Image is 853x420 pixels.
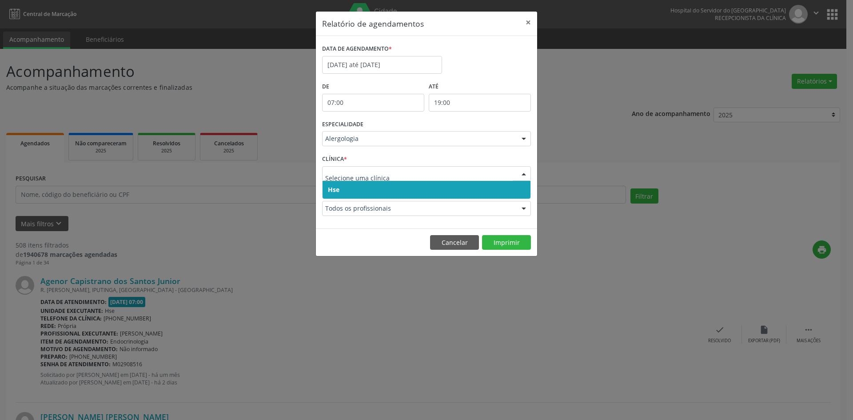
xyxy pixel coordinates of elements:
[322,80,424,94] label: De
[519,12,537,33] button: Close
[325,204,513,213] span: Todos os profissionais
[322,56,442,74] input: Selecione uma data ou intervalo
[322,18,424,29] h5: Relatório de agendamentos
[429,94,531,112] input: Selecione o horário final
[325,134,513,143] span: Alergologia
[322,42,392,56] label: DATA DE AGENDAMENTO
[322,118,363,132] label: ESPECIALIDADE
[482,235,531,250] button: Imprimir
[430,235,479,250] button: Cancelar
[325,169,513,187] input: Selecione uma clínica
[322,152,347,166] label: CLÍNICA
[429,80,531,94] label: ATÉ
[322,94,424,112] input: Selecione o horário inicial
[328,185,339,194] span: Hse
